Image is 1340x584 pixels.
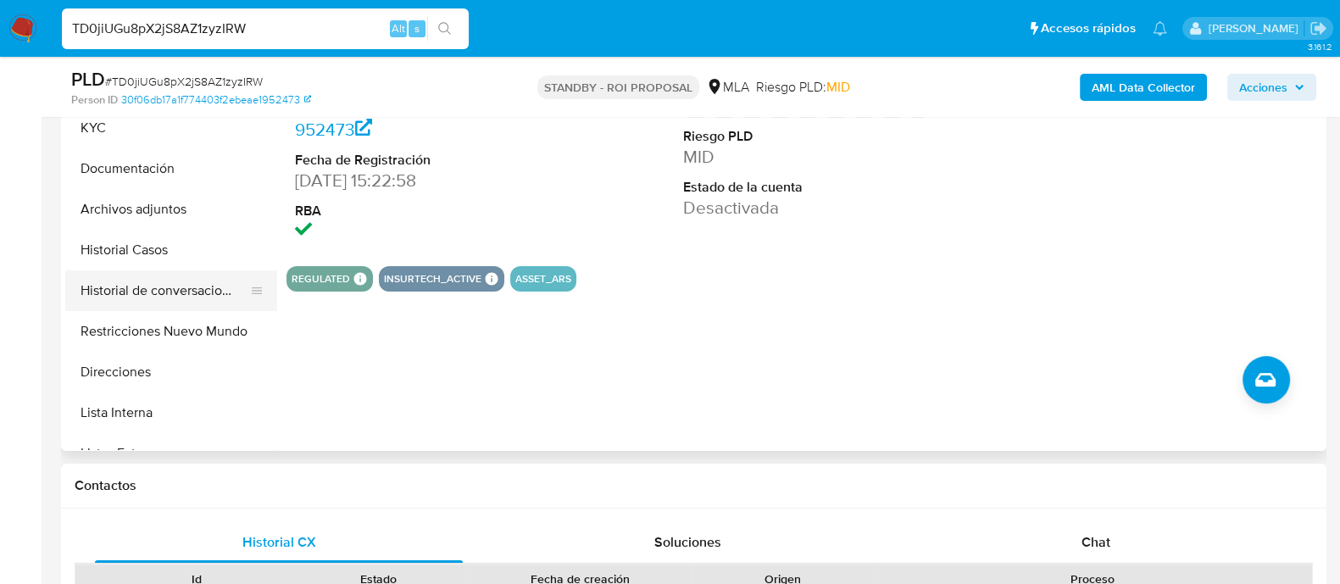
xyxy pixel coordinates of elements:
[1081,532,1110,552] span: Chat
[1309,19,1327,37] a: Salir
[683,127,926,146] dt: Riesgo PLD
[392,20,405,36] span: Alt
[71,92,118,108] b: Person ID
[683,196,926,220] dd: Desactivada
[65,148,277,189] button: Documentación
[1041,19,1136,37] span: Accesos rápidos
[121,92,311,108] a: 30f06db17a1f774403f2ebeae1952473
[65,189,277,230] button: Archivos adjuntos
[427,17,462,41] button: search-icon
[1092,74,1195,101] b: AML Data Collector
[683,145,926,169] dd: MID
[295,151,537,170] dt: Fecha de Registración
[295,93,530,142] a: 30f06db17a1f774403f2ebeae1952473
[1153,21,1167,36] a: Notificaciones
[75,477,1313,494] h1: Contactos
[756,78,850,97] span: Riesgo PLD:
[654,532,721,552] span: Soluciones
[105,73,263,90] span: # TD0jiUGu8pX2jS8AZ1zyzIRW
[1080,74,1207,101] button: AML Data Collector
[65,352,277,392] button: Direcciones
[71,65,105,92] b: PLD
[62,18,469,40] input: Buscar usuario o caso...
[537,75,699,99] p: STANDBY - ROI PROPOSAL
[65,392,277,433] button: Lista Interna
[683,178,926,197] dt: Estado de la cuenta
[65,230,277,270] button: Historial Casos
[1208,20,1304,36] p: leandro.caroprese@mercadolibre.com
[65,433,277,474] button: Listas Externas
[414,20,420,36] span: s
[295,169,537,192] dd: [DATE] 15:22:58
[242,532,316,552] span: Historial CX
[1239,74,1287,101] span: Acciones
[65,108,277,148] button: KYC
[1227,74,1316,101] button: Acciones
[65,270,264,311] button: Historial de conversaciones
[1307,40,1332,53] span: 3.161.2
[826,77,850,97] span: MID
[65,311,277,352] button: Restricciones Nuevo Mundo
[295,202,537,220] dt: RBA
[706,78,749,97] div: MLA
